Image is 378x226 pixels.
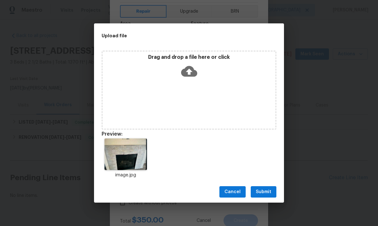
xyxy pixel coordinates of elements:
[103,54,275,61] p: Drag and drop a file here or click
[102,172,150,179] p: image.jpg
[219,186,246,198] button: Cancel
[224,188,241,196] span: Cancel
[251,186,276,198] button: Submit
[102,32,248,39] h2: Upload file
[256,188,271,196] span: Submit
[104,138,147,170] img: 9k=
